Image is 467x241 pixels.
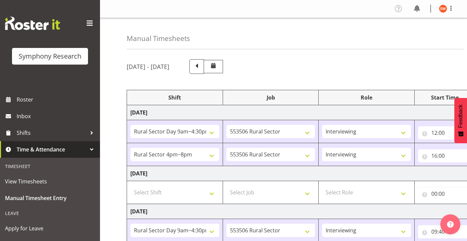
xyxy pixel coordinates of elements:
a: View Timesheets [2,173,98,190]
div: Job [226,94,315,102]
div: Role [322,94,411,102]
a: Manual Timesheet Entry [2,190,98,206]
img: shannon-whelan11890.jpg [439,5,447,13]
button: Feedback - Show survey [454,98,467,143]
span: Feedback [458,105,464,128]
div: Leave [2,206,98,220]
img: Rosterit website logo [5,17,60,30]
span: Inbox [17,111,97,121]
h5: [DATE] - [DATE] [127,63,169,70]
span: Roster [17,95,97,105]
div: Timesheet [2,159,98,173]
span: Manual Timesheet Entry [5,193,95,203]
span: Shifts [17,128,87,138]
div: Shift [130,94,219,102]
h4: Manual Timesheets [127,35,190,42]
span: Apply for Leave [5,223,95,233]
span: View Timesheets [5,176,95,186]
span: Time & Attendance [17,144,87,154]
img: help-xxl-2.png [447,221,454,228]
div: Symphony Research [19,51,81,61]
a: Apply for Leave [2,220,98,237]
